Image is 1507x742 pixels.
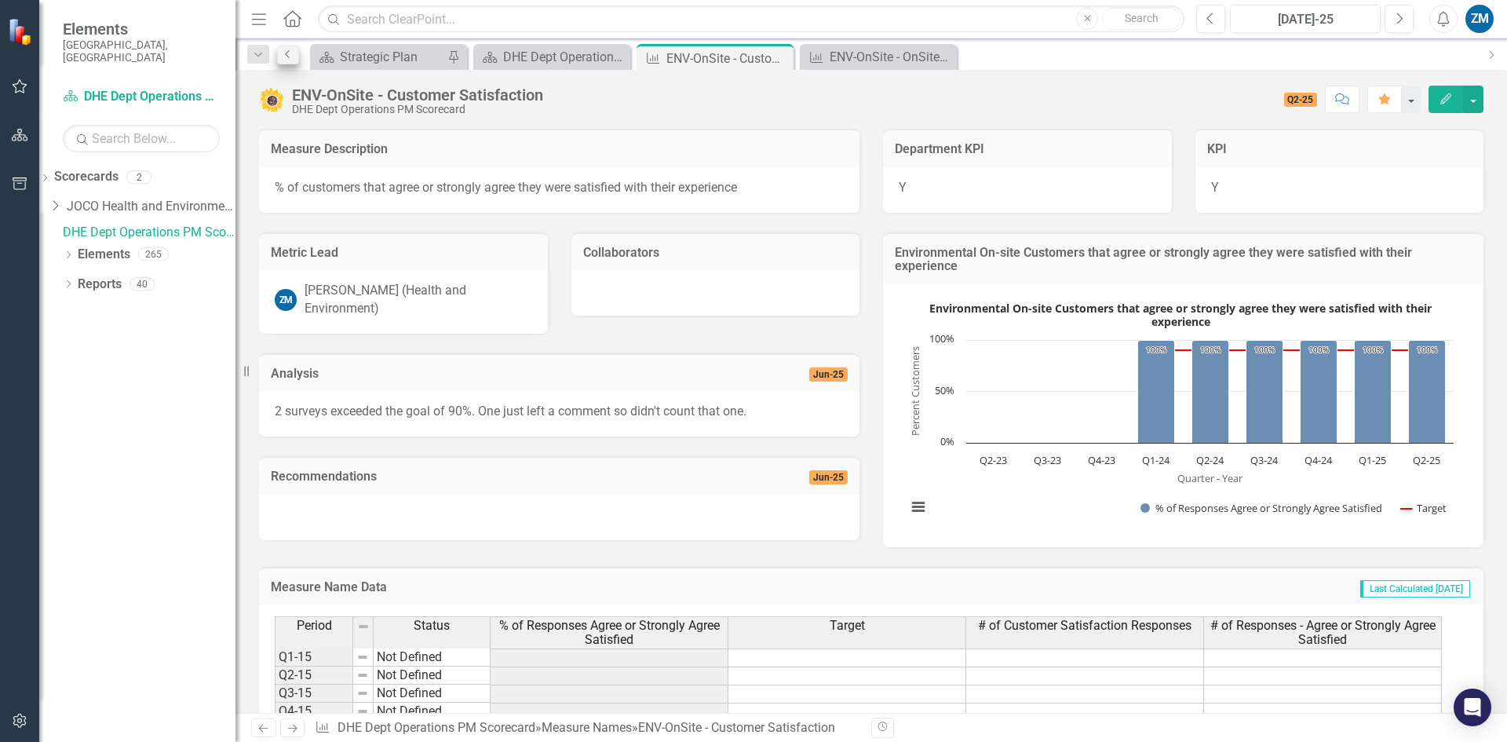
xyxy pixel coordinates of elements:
h3: Measure Description [271,142,848,156]
input: Search ClearPoint... [318,5,1184,33]
img: 8DAGhfEEPCf229AAAAAElFTkSuQmCC [356,705,369,718]
span: Search [1125,12,1159,24]
img: 8DAGhfEEPCf229AAAAAElFTkSuQmCC [356,687,369,700]
div: 40 [130,277,155,291]
a: Strategic Plan [314,47,443,67]
span: # of Customer Satisfaction Responses [978,619,1191,633]
small: [GEOGRAPHIC_DATA], [GEOGRAPHIC_DATA] [63,38,220,64]
a: Elements [78,246,130,264]
img: ClearPoint Strategy [8,18,35,46]
span: # of Responses - Agree or Strongly Agree Satisfied [1207,619,1438,646]
h3: Collaborators [583,246,848,260]
div: 2 [126,170,151,184]
text: Q2-24 [1196,453,1224,467]
td: Not Defined [374,685,491,703]
div: Environmental On-site Customers that agree or strongly agree they were satisfied with their exper... [899,296,1468,532]
span: Y [1211,180,1219,195]
a: Reports [78,276,122,294]
div: ENV-OnSite - Customer Satisfaction [292,86,543,104]
text: Environmental On-site Customers that agree or strongly agree they were satisfied with their exper... [929,301,1432,329]
text: 100% [1363,344,1383,355]
button: Show % of Responses Agree or Strongly Agree Satisfied [1140,501,1385,515]
path: Q2-24, 100. % of Responses Agree or Strongly Agree Satisfied . [1192,340,1229,443]
span: % of customers that agree or strongly agree they were satisfied with their experience [275,180,737,195]
h3: Metric Lead [271,246,536,260]
a: Measure Names [542,720,632,735]
path: Q2-25, 100. % of Responses Agree or Strongly Agree Satisfied . [1409,340,1446,443]
text: Q2-25 [1413,453,1440,467]
input: Search Below... [63,125,220,152]
img: 8DAGhfEEPCf229AAAAAElFTkSuQmCC [357,620,370,633]
td: Q2-15 [275,667,353,685]
text: 100% [1417,344,1437,355]
span: % of Responses Agree or Strongly Agree Satisfied [494,619,724,646]
text: 100% [1254,344,1275,355]
div: DHE Dept Operations PM Scorecard [292,104,543,115]
td: Not Defined [374,703,491,721]
button: Show Target [1401,501,1447,515]
div: 265 [138,248,169,261]
path: Q1-25, 100. % of Responses Agree or Strongly Agree Satisfied . [1355,340,1392,443]
img: Exceeded [259,87,284,112]
td: Not Defined [374,648,491,667]
text: 100% [1200,344,1221,355]
div: Open Intercom Messenger [1454,689,1491,726]
h3: Environmental On-site Customers that agree or strongly agree they were satisfied with their exper... [895,246,1472,273]
span: Elements [63,20,220,38]
text: Q3-23 [1034,453,1061,467]
td: Not Defined [374,667,491,685]
a: DHE Dept Operations PM Scorecard [63,224,235,242]
div: DHE Dept Operations PM Scorecard [503,47,626,67]
h3: KPI [1207,142,1472,156]
span: Y [899,180,907,195]
span: Last Calculated [DATE] [1360,580,1470,598]
text: 50% [935,383,954,397]
h3: Measure Name Data [271,580,884,594]
span: Target [830,619,865,633]
a: DHE Dept Operations PM Scorecard [477,47,626,67]
svg: Interactive chart [899,296,1461,532]
path: Q3-24, 100. % of Responses Agree or Strongly Agree Satisfied . [1246,340,1283,443]
path: Q1-24, 100. % of Responses Agree or Strongly Agree Satisfied . [1138,340,1175,443]
a: DHE Dept Operations PM Scorecard [338,720,535,735]
text: 100% [929,331,954,345]
button: ZM [1465,5,1494,33]
text: 100% [1308,344,1329,355]
div: » » [315,719,859,737]
text: Q3-24 [1250,453,1279,467]
div: ENV-OnSite - OnSite Program/Services [830,47,953,67]
button: Search [1102,8,1180,30]
span: Jun-25 [809,470,848,484]
button: [DATE]-25 [1230,5,1381,33]
text: Q4-23 [1088,453,1115,467]
span: Jun-25 [809,367,848,382]
a: Scorecards [54,168,119,186]
div: Strategic Plan [340,47,443,67]
a: ENV-OnSite - OnSite Program/Services [804,47,953,67]
td: Q1-15 [275,648,353,667]
span: Status [414,619,450,633]
h3: Analysis [271,367,592,381]
div: ENV-OnSite - Customer Satisfaction [638,720,835,735]
text: Q1-24 [1142,453,1170,467]
span: Q2-25 [1284,93,1318,107]
text: Q4-24 [1304,453,1333,467]
path: Q4-24, 100. % of Responses Agree or Strongly Agree Satisfied . [1301,340,1337,443]
text: 100% [1146,344,1166,355]
text: Quarter - Year [1177,471,1243,485]
div: ZM [275,289,297,311]
h3: Department KPI [895,142,1160,156]
text: 0% [940,434,954,448]
div: [PERSON_NAME] (Health and Environment) [305,282,532,318]
button: View chart menu, Environmental On-site Customers that agree or strongly agree they were satisfied... [907,496,929,518]
p: 2 surveys exceeded the goal of 90%. One just left a comment so didn't count that one. [275,403,844,421]
h3: Recommendations [271,470,695,484]
g: % of Responses Agree or Strongly Agree Satisfied , series 1 of 2. Bar series with 9 bars. [994,340,1446,444]
a: JOCO Health and Environment [67,198,235,216]
img: 8DAGhfEEPCf229AAAAAElFTkSuQmCC [356,669,369,682]
span: Period [297,619,332,633]
a: DHE Dept Operations PM Scorecard [63,88,220,106]
div: [DATE]-25 [1235,10,1375,29]
text: Percent Customers [908,346,922,436]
